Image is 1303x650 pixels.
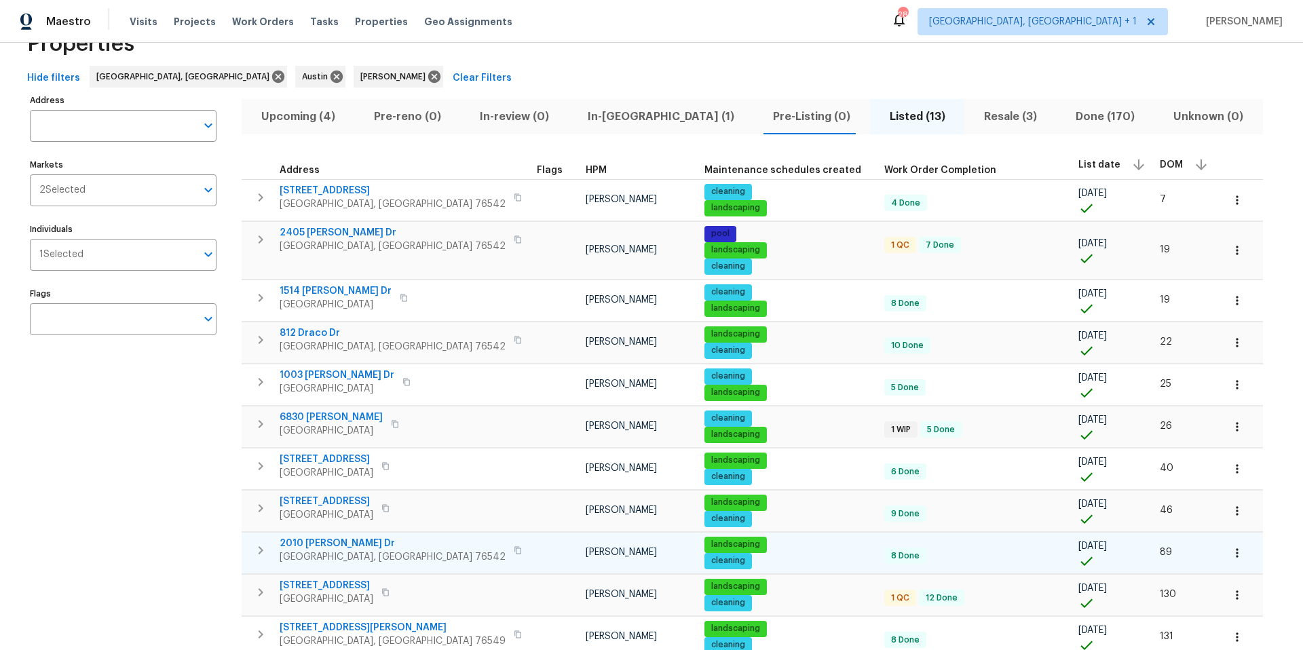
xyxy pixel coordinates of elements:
span: 25 [1160,379,1171,389]
span: [DATE] [1078,626,1107,635]
span: cleaning [706,513,751,524]
span: 12 Done [920,592,963,604]
span: [STREET_ADDRESS][PERSON_NAME] [280,621,506,634]
span: cleaning [706,186,751,197]
span: 131 [1160,632,1173,641]
span: cleaning [706,471,751,482]
span: cleaning [706,286,751,298]
span: 19 [1160,295,1170,305]
span: [GEOGRAPHIC_DATA], [GEOGRAPHIC_DATA] + 1 [929,15,1137,28]
span: 1003 [PERSON_NAME] Dr [280,368,394,382]
button: Open [199,180,218,199]
span: pool [706,228,735,240]
span: [PERSON_NAME] [586,421,657,431]
div: [PERSON_NAME] [354,66,443,88]
span: [GEOGRAPHIC_DATA] [280,466,373,480]
label: Individuals [30,225,216,233]
span: 1 QC [886,592,915,604]
span: [DATE] [1078,373,1107,383]
label: Address [30,96,216,104]
span: Maestro [46,15,91,28]
span: cleaning [706,413,751,424]
span: [GEOGRAPHIC_DATA], [GEOGRAPHIC_DATA] 76549 [280,634,506,648]
span: [PERSON_NAME] [586,505,657,515]
span: Properties [27,37,134,51]
span: Tasks [310,17,339,26]
span: [STREET_ADDRESS] [280,495,373,508]
span: Upcoming (4) [250,107,346,126]
span: landscaping [706,328,766,340]
span: [DATE] [1078,331,1107,341]
span: [PERSON_NAME] [586,548,657,557]
span: 2405 [PERSON_NAME] Dr [280,226,506,240]
span: landscaping [706,455,766,466]
span: [GEOGRAPHIC_DATA] [280,508,373,522]
div: [GEOGRAPHIC_DATA], [GEOGRAPHIC_DATA] [90,66,287,88]
span: 1514 [PERSON_NAME] Dr [280,284,392,298]
span: Work Order Completion [884,166,996,175]
span: Austin [302,70,333,83]
span: [GEOGRAPHIC_DATA] [280,298,392,311]
span: landscaping [706,429,766,440]
span: 8 Done [886,550,925,562]
span: [PERSON_NAME] [586,379,657,389]
label: Flags [30,290,216,298]
span: In-[GEOGRAPHIC_DATA] (1) [577,107,746,126]
span: 130 [1160,590,1176,599]
span: [DATE] [1078,541,1107,551]
span: 7 Done [920,240,960,251]
span: Resale (3) [972,107,1048,126]
span: Clear Filters [453,70,512,87]
span: Properties [355,15,408,28]
span: Projects [174,15,216,28]
span: [PERSON_NAME] [586,463,657,473]
span: [PERSON_NAME] [586,632,657,641]
span: [DATE] [1078,415,1107,425]
span: Maintenance schedules created [704,166,861,175]
span: landscaping [706,303,766,314]
span: cleaning [706,555,751,567]
span: cleaning [706,345,751,356]
span: [GEOGRAPHIC_DATA] [280,592,373,606]
span: Geo Assignments [424,15,512,28]
span: 26 [1160,421,1172,431]
span: Work Orders [232,15,294,28]
span: 5 Done [922,424,960,436]
span: [DATE] [1078,584,1107,593]
span: 5 Done [886,382,924,394]
span: [PERSON_NAME] [586,195,657,204]
span: 89 [1160,548,1172,557]
span: [GEOGRAPHIC_DATA], [GEOGRAPHIC_DATA] 76542 [280,240,506,253]
span: 6830 [PERSON_NAME] [280,410,383,424]
span: [GEOGRAPHIC_DATA] [280,424,383,438]
span: [PERSON_NAME] [1201,15,1283,28]
button: Open [199,245,218,264]
span: 10 Done [886,340,929,351]
span: [PERSON_NAME] [586,295,657,305]
div: Austin [295,66,345,88]
span: 4 Done [886,197,926,209]
label: Markets [30,161,216,169]
span: Pre-reno (0) [362,107,452,126]
span: DOM [1160,160,1183,170]
span: Visits [130,15,157,28]
span: [STREET_ADDRESS] [280,579,373,592]
button: Open [199,116,218,135]
span: landscaping [706,202,766,214]
span: 1 Selected [39,249,83,261]
span: cleaning [706,261,751,272]
span: 1 WIP [886,424,916,436]
span: 6 Done [886,466,925,478]
span: [GEOGRAPHIC_DATA], [GEOGRAPHIC_DATA] 76542 [280,340,506,353]
span: [PERSON_NAME] [586,590,657,599]
span: 8 Done [886,634,925,646]
span: [GEOGRAPHIC_DATA] [280,382,394,396]
span: [PERSON_NAME] [360,70,431,83]
span: Done (170) [1065,107,1146,126]
span: 1 QC [886,240,915,251]
span: cleaning [706,370,751,382]
span: In-review (0) [468,107,560,126]
span: 40 [1160,463,1173,473]
span: Listed (13) [878,107,956,126]
span: [PERSON_NAME] [586,337,657,347]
